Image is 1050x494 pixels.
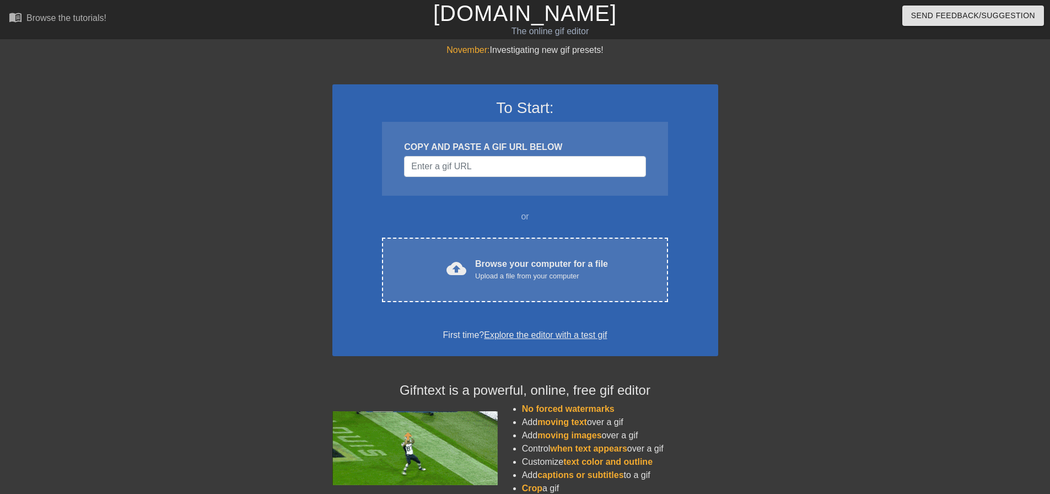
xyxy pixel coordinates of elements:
span: when text appears [550,444,627,453]
div: Upload a file from your computer [475,271,608,282]
span: moving text [537,417,587,427]
input: Username [404,156,645,177]
h3: To Start: [347,99,704,117]
div: The online gif editor [356,25,745,38]
span: text color and outline [563,457,653,466]
span: Crop [522,484,542,493]
div: Browse your computer for a file [475,257,608,282]
li: Add over a gif [522,429,718,442]
span: Send Feedback/Suggestion [911,9,1035,23]
div: Investigating new gif presets! [332,44,718,57]
div: Browse the tutorials! [26,13,106,23]
span: menu_book [9,10,22,24]
span: November: [446,45,489,55]
img: football_small.gif [332,411,498,485]
span: moving images [537,431,601,440]
li: Add over a gif [522,416,718,429]
li: Add to a gif [522,469,718,482]
div: COPY AND PASTE A GIF URL BELOW [404,141,645,154]
li: Control over a gif [522,442,718,455]
li: Customize [522,455,718,469]
a: Explore the editor with a test gif [484,330,607,340]
button: Send Feedback/Suggestion [902,6,1044,26]
div: First time? [347,329,704,342]
a: Browse the tutorials! [9,10,106,28]
span: No forced watermarks [522,404,615,414]
span: cloud_upload [446,259,466,278]
div: or [361,210,690,223]
a: [DOMAIN_NAME] [433,1,617,25]
span: captions or subtitles [537,470,623,480]
h4: Gifntext is a powerful, online, free gif editor [332,383,718,399]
